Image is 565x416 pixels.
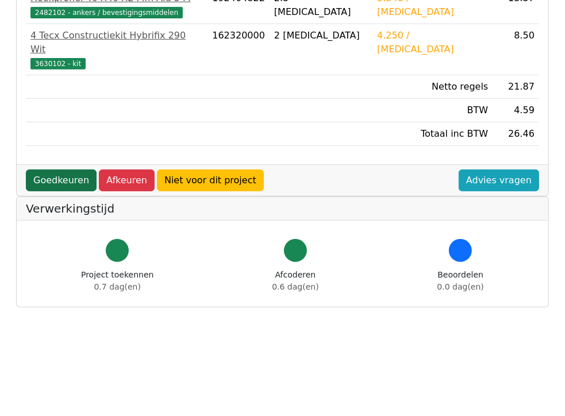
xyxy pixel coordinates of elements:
div: Project toekennen [81,269,153,293]
div: Beoordelen [437,269,484,293]
td: 21.87 [493,75,539,99]
a: Niet voor dit project [157,170,264,191]
span: 0.0 dag(en) [437,282,484,291]
a: 4 Tecx Constructiekit Hybrifix 290 Wit3630102 - kit [30,29,203,70]
div: 4.250 / [MEDICAL_DATA] [377,29,488,56]
td: Totaal inc BTW [372,122,493,146]
td: 8.50 [493,24,539,75]
span: 0.7 dag(en) [94,282,141,291]
div: 4 Tecx Constructiekit Hybrifix 290 Wit [30,29,203,56]
div: Afcoderen [272,269,318,293]
a: Advies vragen [459,170,539,191]
span: 2482102 - ankers / bevestigingsmiddelen [30,7,183,18]
td: 26.46 [493,122,539,146]
td: BTW [372,99,493,122]
td: Netto regels [372,75,493,99]
a: Afkeuren [99,170,155,191]
a: Goedkeuren [26,170,97,191]
span: 0.6 dag(en) [272,282,318,291]
div: 2 [MEDICAL_DATA] [274,29,368,43]
td: 162320000 [207,24,270,75]
h5: Verwerkingstijd [26,202,539,215]
span: 3630102 - kit [30,58,86,70]
td: 4.59 [493,99,539,122]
